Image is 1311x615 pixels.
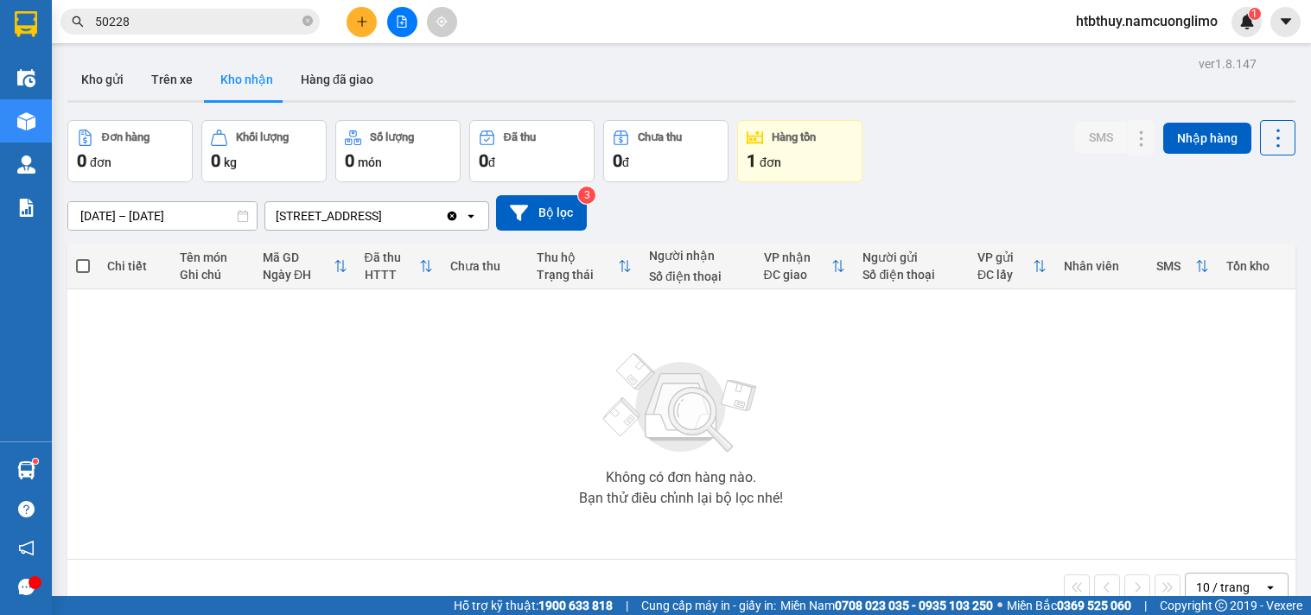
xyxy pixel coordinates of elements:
div: Ghi chú [180,268,245,282]
div: Người gửi [862,250,960,264]
div: Hàng tồn [772,131,816,143]
div: Bạn thử điều chỉnh lại bộ lọc nhé! [579,491,783,505]
span: 0 [479,150,488,171]
button: SMS [1075,122,1127,153]
span: Hỗ trợ kỹ thuật: [454,596,613,615]
strong: 0369 525 060 [1057,599,1131,612]
span: ⚪️ [997,602,1002,609]
th: Toggle SortBy [755,244,855,289]
div: Thu hộ [537,250,618,264]
span: close-circle [302,14,313,30]
input: Selected 142 Hai Bà Trưng. [384,207,385,225]
div: Chưa thu [450,259,519,273]
button: Hàng tồn1đơn [737,120,862,182]
div: Tồn kho [1226,259,1286,273]
button: plus [347,7,377,37]
div: Số lượng [370,131,414,143]
img: warehouse-icon [17,69,35,87]
button: Nhập hàng [1163,123,1251,154]
strong: 0708 023 035 - 0935 103 250 [835,599,993,612]
th: Toggle SortBy [1148,244,1219,289]
div: Chi tiết [107,259,162,273]
div: ĐC giao [764,268,832,282]
span: 0 [77,150,86,171]
span: 0 [345,150,354,171]
span: Cung cấp máy in - giấy in: [641,596,776,615]
button: Hàng đã giao [287,59,387,100]
div: HTTT [365,268,420,282]
img: icon-new-feature [1239,14,1255,29]
button: Số lượng0món [335,120,461,182]
span: htbthuy.namcuonglimo [1062,10,1231,32]
span: 1 [1251,8,1257,20]
span: đơn [90,155,111,169]
span: file-add [396,16,408,28]
sup: 1 [33,459,38,464]
div: Mã GD [263,250,334,264]
span: đơn [760,155,781,169]
th: Toggle SortBy [969,244,1055,289]
div: Khối lượng [236,131,289,143]
div: Không có đơn hàng nào. [606,471,756,485]
sup: 3 [578,187,595,204]
div: Người nhận [649,249,747,263]
svg: open [1263,580,1277,594]
div: Đơn hàng [102,131,150,143]
div: Đã thu [365,250,420,264]
div: Số điện thoại [649,269,747,283]
div: ĐC lấy [977,268,1033,282]
div: Tên món [180,250,245,264]
div: Trạng thái [537,268,618,282]
div: Chưa thu [638,131,682,143]
th: Toggle SortBy [356,244,442,289]
button: Kho gửi [67,59,137,100]
span: đ [488,155,495,169]
svg: Clear value [445,209,459,223]
button: Khối lượng0kg [201,120,327,182]
strong: 1900 633 818 [538,599,613,612]
div: Đã thu [504,131,536,143]
span: aim [436,16,448,28]
button: aim [427,7,457,37]
th: Toggle SortBy [528,244,640,289]
img: warehouse-icon [17,461,35,479]
span: plus [356,16,368,28]
span: 1 [747,150,756,171]
button: caret-down [1270,7,1301,37]
span: copyright [1215,599,1227,612]
span: question-circle [18,501,35,517]
img: warehouse-icon [17,155,35,174]
span: message [18,579,35,595]
span: caret-down [1278,14,1294,29]
div: 10 / trang [1196,579,1250,596]
button: Đơn hàng0đơn [67,120,193,182]
img: warehouse-icon [17,112,35,130]
img: solution-icon [17,199,35,217]
div: Nhân viên [1064,259,1139,273]
input: Select a date range. [68,202,257,230]
input: Tìm tên, số ĐT hoặc mã đơn [95,12,299,31]
button: Bộ lọc [496,195,587,231]
button: Kho nhận [207,59,287,100]
svg: open [464,209,478,223]
span: 0 [211,150,220,171]
div: SMS [1156,259,1196,273]
span: Miền Nam [780,596,993,615]
span: | [1144,596,1147,615]
div: Số điện thoại [862,268,960,282]
span: | [626,596,628,615]
th: Toggle SortBy [254,244,356,289]
button: file-add [387,7,417,37]
span: 0 [613,150,622,171]
span: close-circle [302,16,313,26]
span: đ [622,155,629,169]
div: VP nhận [764,250,832,264]
span: search [72,16,84,28]
span: Miền Bắc [1007,596,1131,615]
div: VP gửi [977,250,1033,264]
div: [STREET_ADDRESS] [276,207,382,225]
button: Đã thu0đ [469,120,595,182]
sup: 1 [1249,8,1261,20]
span: món [358,155,382,169]
img: logo-vxr [15,11,37,37]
